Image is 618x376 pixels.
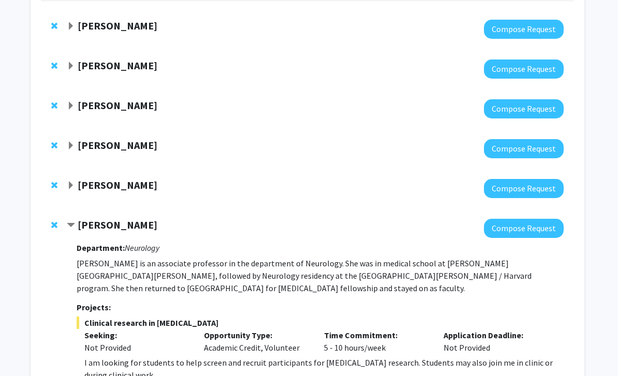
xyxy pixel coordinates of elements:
p: Time Commitment: [324,329,429,341]
span: Remove Jun Hua from bookmarks [51,141,57,149]
div: Not Provided [436,329,556,354]
span: Expand Joann Bodurtha Bookmark [67,22,75,31]
strong: Projects: [77,302,111,312]
iframe: Chat [8,329,44,368]
button: Compose Request to Shari Liu [484,179,564,198]
span: Expand Michael Osmanski Bookmark [67,102,75,110]
span: Contract Emily Johnson Bookmark [67,221,75,230]
span: Remove Michael Osmanski from bookmarks [51,101,57,110]
button: Compose Request to Jun Hua [484,139,564,158]
span: Remove Emily Johnson from bookmarks [51,221,57,229]
button: Compose Request to Joann Bodurtha [484,20,564,39]
button: Compose Request to Michael Osmanski [484,99,564,118]
strong: [PERSON_NAME] [78,139,157,152]
span: Expand Shari Liu Bookmark [67,182,75,190]
strong: [PERSON_NAME] [78,218,157,231]
i: Neurology [125,243,159,253]
span: Remove Raj Mukherjee from bookmarks [51,62,57,70]
div: Academic Credit, Volunteer [196,329,316,354]
p: Opportunity Type: [204,329,308,341]
div: Not Provided [84,341,189,354]
strong: [PERSON_NAME] [78,19,157,32]
button: Compose Request to Raj Mukherjee [484,59,564,79]
span: Clinical research in [MEDICAL_DATA] [77,317,564,329]
strong: [PERSON_NAME] [78,59,157,72]
p: Seeking: [84,329,189,341]
p: Application Deadline: [444,329,548,341]
button: Compose Request to Emily Johnson [484,219,564,238]
strong: [PERSON_NAME] [78,178,157,191]
span: Remove Shari Liu from bookmarks [51,181,57,189]
p: [PERSON_NAME] is an associate professor in the department of Neurology. She was in medical school... [77,257,564,294]
strong: Department: [77,243,125,253]
span: Remove Joann Bodurtha from bookmarks [51,22,57,30]
span: Expand Jun Hua Bookmark [67,142,75,150]
strong: [PERSON_NAME] [78,99,157,112]
span: Expand Raj Mukherjee Bookmark [67,62,75,70]
div: 5 - 10 hours/week [316,329,436,354]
